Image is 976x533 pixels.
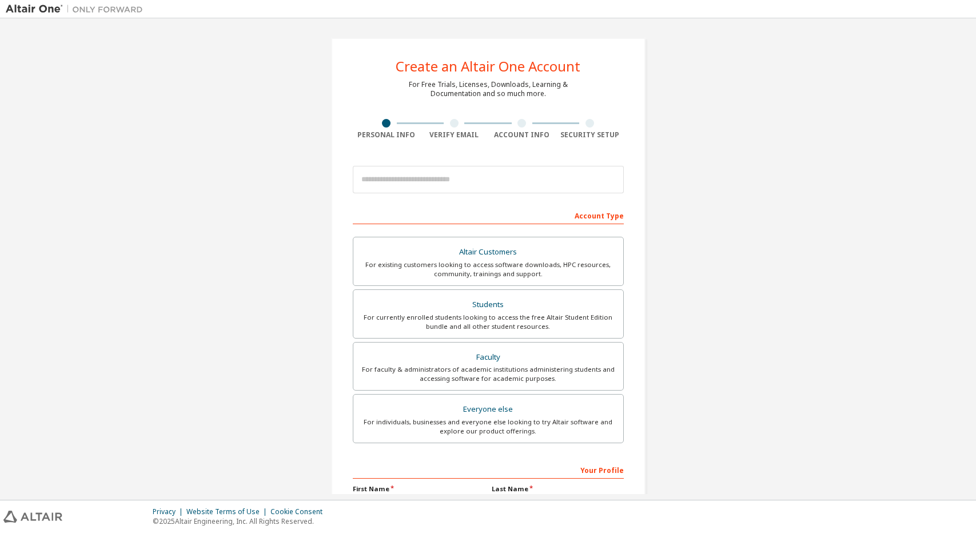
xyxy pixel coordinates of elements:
[420,130,488,140] div: Verify Email
[409,80,568,98] div: For Free Trials, Licenses, Downloads, Learning & Documentation and so much more.
[360,260,616,279] div: For existing customers looking to access software downloads, HPC resources, community, trainings ...
[396,59,580,73] div: Create an Altair One Account
[492,484,624,494] label: Last Name
[360,297,616,313] div: Students
[153,507,186,516] div: Privacy
[153,516,329,526] p: © 2025 Altair Engineering, Inc. All Rights Reserved.
[360,349,616,365] div: Faculty
[353,484,485,494] label: First Name
[186,507,270,516] div: Website Terms of Use
[360,401,616,417] div: Everyone else
[6,3,149,15] img: Altair One
[488,130,556,140] div: Account Info
[360,244,616,260] div: Altair Customers
[353,130,421,140] div: Personal Info
[360,313,616,331] div: For currently enrolled students looking to access the free Altair Student Edition bundle and all ...
[353,206,624,224] div: Account Type
[353,460,624,479] div: Your Profile
[556,130,624,140] div: Security Setup
[360,365,616,383] div: For faculty & administrators of academic institutions administering students and accessing softwa...
[270,507,329,516] div: Cookie Consent
[360,417,616,436] div: For individuals, businesses and everyone else looking to try Altair software and explore our prod...
[3,511,62,523] img: altair_logo.svg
